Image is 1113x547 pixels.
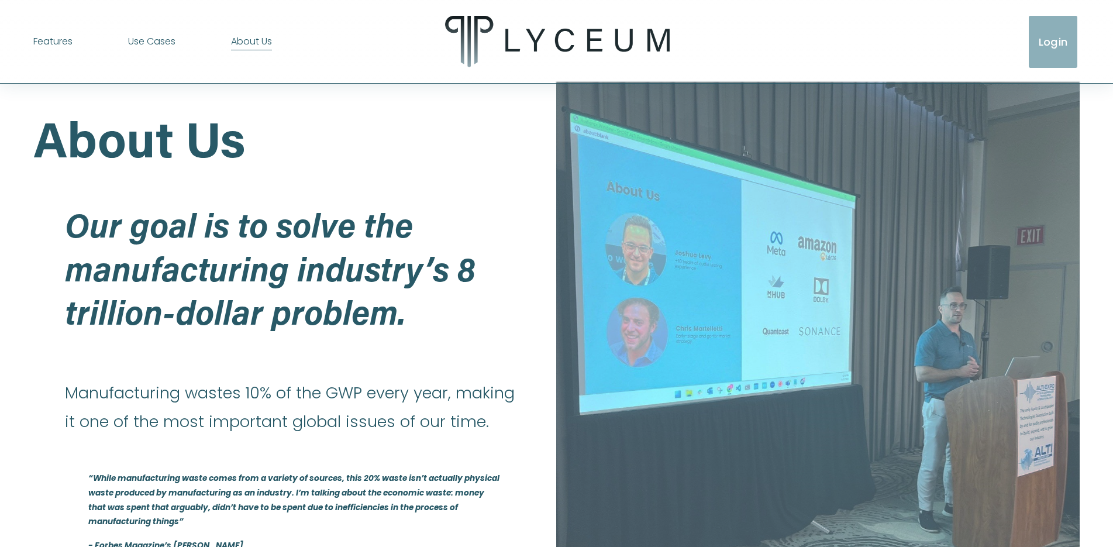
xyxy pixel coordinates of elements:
em: Our goal is to solve the manufacturing industry’s 8 trillion-dollar problem. [65,202,484,333]
a: folder dropdown [33,32,73,51]
img: Lyceum [445,16,670,67]
a: Login [1026,13,1080,70]
strong: About Us [33,105,246,170]
a: folder dropdown [128,32,175,51]
em: “While manufacturing waste comes from a variety of sources, this 20% waste isn’t actually physica... [88,473,501,527]
a: About Us [231,32,272,51]
span: Features [33,33,73,50]
span: Use Cases [128,33,175,50]
p: Manufacturing wastes 10% of the GWP every year, making it one of the most important global issues... [65,379,525,436]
